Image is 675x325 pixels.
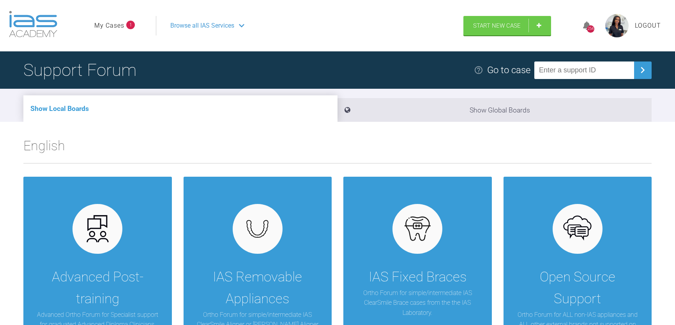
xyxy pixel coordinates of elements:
[463,16,551,35] a: Start New Case
[355,288,480,318] p: Ortho Forum for simple/intermediate IAS ClearSmile Brace cases from the the IAS Laboratory.
[23,56,136,84] h1: Support Forum
[403,214,433,244] img: fixed.9f4e6236.svg
[562,214,592,244] img: opensource.6e495855.svg
[636,64,649,76] img: chevronRight.28bd32b0.svg
[587,25,594,33] div: 254
[126,21,135,29] span: 1
[195,266,320,310] div: IAS Removable Appliances
[9,11,57,37] img: logo-light.3e3ef733.png
[35,266,160,310] div: Advanced Post-training
[83,214,113,244] img: advanced.73cea251.svg
[534,61,634,79] input: Enter a support ID
[515,266,640,310] div: Open Source Support
[23,135,652,163] h2: English
[94,21,124,31] a: My Cases
[605,14,629,37] img: profile.png
[474,65,483,75] img: help.e70b9f3d.svg
[369,266,466,288] div: IAS Fixed Braces
[170,21,234,31] span: Browse all IAS Services
[337,98,652,122] li: Show Global Boards
[242,218,272,240] img: removables.927eaa4e.svg
[473,22,521,29] span: Start New Case
[635,21,661,31] a: Logout
[487,63,530,77] div: Go to case
[23,95,337,122] li: Show Local Boards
